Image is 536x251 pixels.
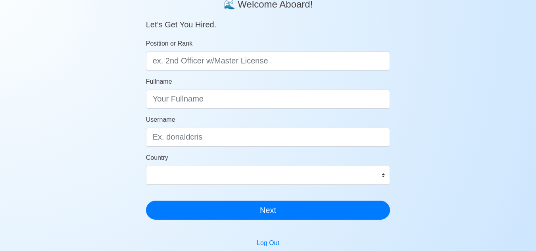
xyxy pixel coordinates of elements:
span: Username [146,116,175,123]
span: Position or Rank [146,40,192,47]
input: Your Fullname [146,90,390,109]
h5: Let’s Get You Hired. [146,10,390,29]
button: Log Out [252,236,284,251]
input: ex. 2nd Officer w/Master License [146,52,390,71]
label: Country [146,153,168,163]
span: Fullname [146,78,172,85]
input: Ex. donaldcris [146,128,390,147]
button: Next [146,201,390,220]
